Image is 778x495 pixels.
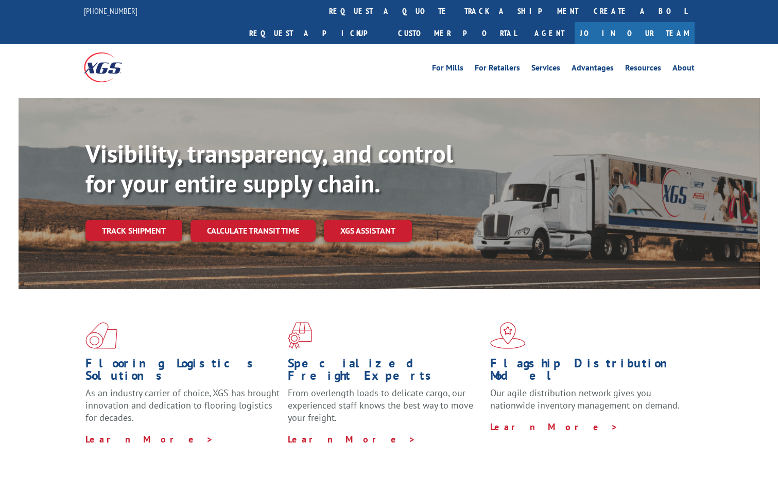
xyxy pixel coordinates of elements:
[288,433,416,445] a: Learn More >
[524,22,575,44] a: Agent
[324,220,412,242] a: XGS ASSISTANT
[672,64,695,75] a: About
[575,22,695,44] a: Join Our Team
[390,22,524,44] a: Customer Portal
[490,357,685,387] h1: Flagship Distribution Model
[432,64,463,75] a: For Mills
[475,64,520,75] a: For Retailers
[85,357,280,387] h1: Flooring Logistics Solutions
[85,137,453,199] b: Visibility, transparency, and control for your entire supply chain.
[241,22,390,44] a: Request a pickup
[85,220,182,241] a: Track shipment
[625,64,661,75] a: Resources
[572,64,614,75] a: Advantages
[288,357,482,387] h1: Specialized Freight Experts
[490,322,526,349] img: xgs-icon-flagship-distribution-model-red
[85,387,280,423] span: As an industry carrier of choice, XGS has brought innovation and dedication to flooring logistics...
[288,322,312,349] img: xgs-icon-focused-on-flooring-red
[490,421,618,433] a: Learn More >
[288,387,482,433] p: From overlength loads to delicate cargo, our experienced staff knows the best way to move your fr...
[531,64,560,75] a: Services
[191,220,316,242] a: Calculate transit time
[490,387,680,411] span: Our agile distribution network gives you nationwide inventory management on demand.
[85,322,117,349] img: xgs-icon-total-supply-chain-intelligence-red
[84,6,137,16] a: [PHONE_NUMBER]
[85,433,214,445] a: Learn More >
